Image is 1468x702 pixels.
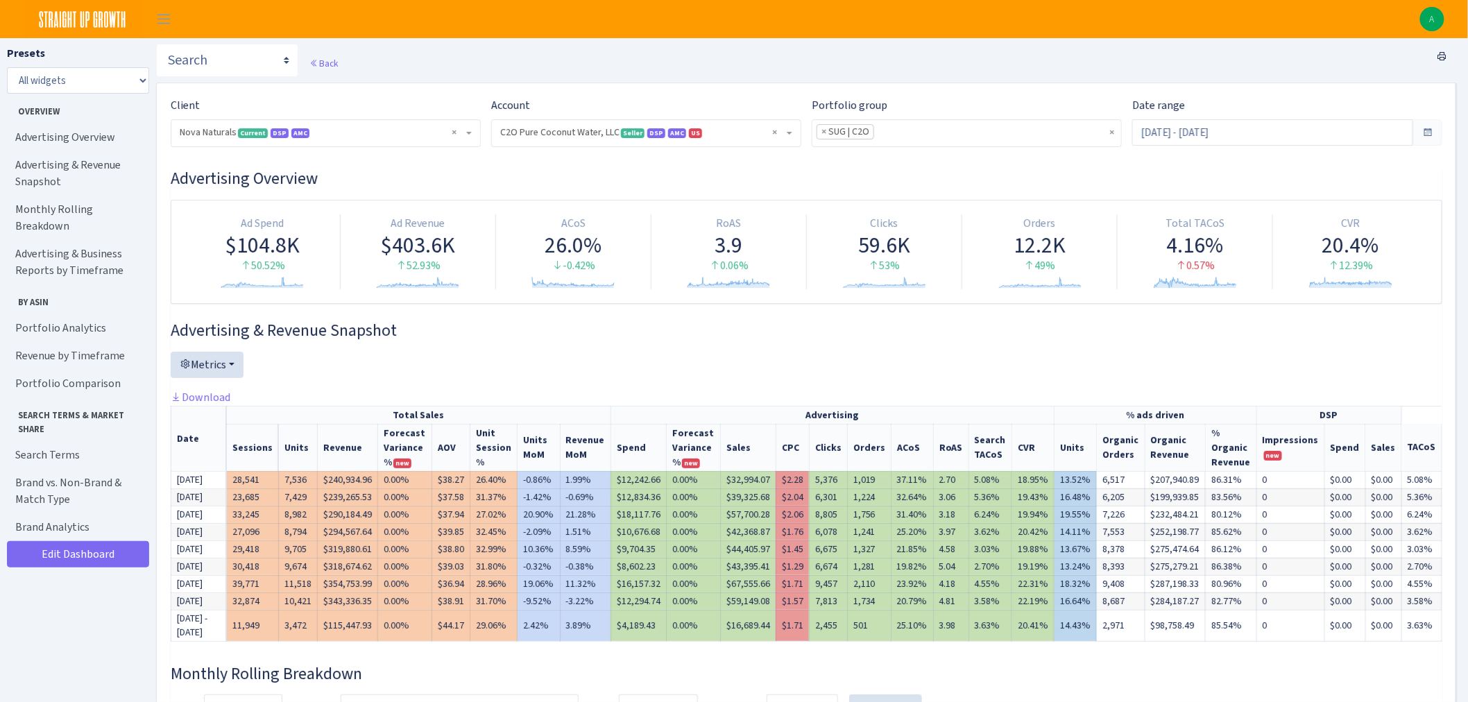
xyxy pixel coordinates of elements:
td: $319,880.61 [318,540,378,558]
td: 0.00% [378,523,432,540]
td: $39.85 [432,523,470,540]
td: 6,675 [809,540,847,558]
td: 9,408 [1097,575,1145,592]
label: Account [491,97,530,114]
td: 0.00% [378,471,432,488]
td: $1.76 [776,523,809,540]
span: C2O Pure Coconut Water, LLC <span class="badge badge-success">Seller</span><span class="badge bad... [500,126,784,139]
a: Back [309,57,338,69]
td: $18,117.76 [611,506,666,523]
span: By ASIN [8,290,145,309]
td: 31.40% [891,506,933,523]
span: Search Terms & Market Share [8,403,145,435]
td: 10.36% [518,540,560,558]
td: $44,405.97 [720,540,776,558]
span: AMC [668,128,686,138]
td: 5,376 [809,471,847,488]
label: Date range [1132,97,1185,114]
td: 0.00% [378,488,432,506]
td: 1,327 [847,540,891,558]
th: RoAS [933,424,968,471]
td: 4.55% [968,575,1012,592]
td: 21.28% [560,506,611,523]
td: 28.96% [470,575,517,592]
td: 19.88% [1012,540,1055,558]
span: AMC [291,128,309,138]
td: [DATE] [171,523,227,540]
td: 6.24% [968,506,1012,523]
td: $0.00 [1365,506,1401,523]
td: 2.70% [968,558,1012,575]
td: $0.00 [1324,558,1365,575]
td: 30,418 [227,558,279,575]
td: $8,602.23 [611,558,666,575]
td: 26.40% [470,471,517,488]
td: $12,834.36 [611,488,666,506]
td: 3.18 [933,506,968,523]
td: $290,184.49 [318,506,378,523]
td: $0.00 [1324,488,1365,506]
td: 1,019 [847,471,891,488]
div: 0.57% [1123,258,1267,274]
a: Advertising Overview [7,123,146,151]
span: DSP [647,128,665,138]
td: 0 [1256,488,1324,506]
span: Remove all items [452,126,456,139]
h3: Widget #1 [171,169,1442,189]
td: 7,536 [279,471,318,488]
td: 3.03% [1401,540,1442,558]
td: 1,756 [847,506,891,523]
a: Monthly Rolling Breakdown [7,196,146,240]
td: -3.22% [560,592,611,610]
div: 20.4% [1279,232,1422,258]
div: 50.52% [191,258,334,274]
td: 27.02% [470,506,517,523]
td: $43,395.41 [720,558,776,575]
td: $0.00 [1365,558,1401,575]
td: 11.32% [560,575,611,592]
div: ACoS [502,216,645,232]
a: Download [171,390,230,404]
td: 0.00% [666,540,720,558]
th: Impressions [1256,424,1324,471]
td: 0 [1256,540,1324,558]
td: 9,705 [279,540,318,558]
td: 6,301 [809,488,847,506]
td: 32.64% [891,488,933,506]
div: CVR [1279,216,1422,232]
div: $403.6K [346,232,490,258]
td: 1.51% [560,523,611,540]
td: [DATE] [171,558,227,575]
td: 7,429 [279,488,318,506]
td: 6,674 [809,558,847,575]
td: 2,110 [847,575,891,592]
td: 19.19% [1012,558,1055,575]
td: -0.86% [518,471,560,488]
td: [DATE] [171,540,227,558]
td: 8.59% [560,540,611,558]
td: 21.85% [891,540,933,558]
th: Unit Session % [470,424,517,471]
td: 4.55% [1401,575,1442,592]
td: $36.94 [432,575,470,592]
td: 86.31% [1206,471,1257,488]
span: Nova Naturals <span class="badge badge-success">Current</span><span class="badge badge-primary">D... [180,126,463,139]
a: A [1420,7,1444,31]
th: Revenue [318,424,378,471]
td: 85.62% [1206,523,1257,540]
td: 32,874 [227,592,279,610]
td: 5.36% [1401,488,1442,506]
th: Revenue Forecast Variance % [378,424,432,471]
div: -0.42% [502,258,645,274]
td: $343,336.35 [318,592,378,610]
div: Ad Spend [191,216,334,232]
span: Current [238,128,268,138]
div: 26.0% [502,232,645,258]
td: 20.90% [518,506,560,523]
td: $1.71 [776,575,809,592]
th: Total Sales [227,406,611,424]
td: 6.24% [1401,506,1442,523]
a: Edit Dashboard [7,541,149,567]
td: $287,198.33 [1145,575,1205,592]
td: 23.92% [891,575,933,592]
